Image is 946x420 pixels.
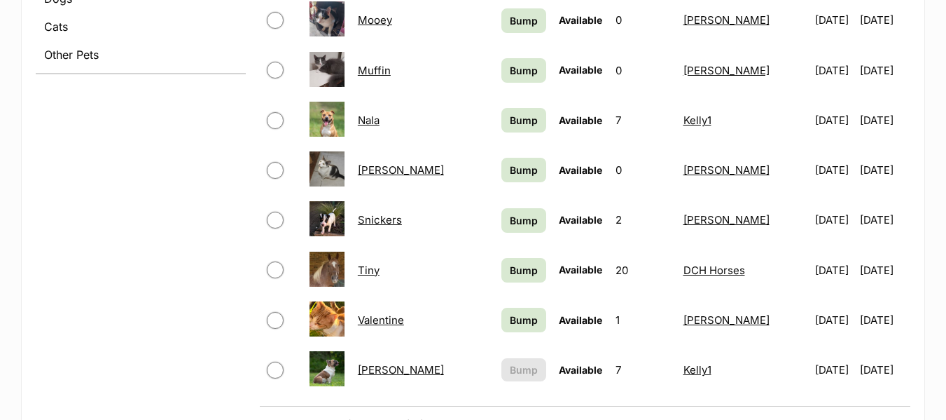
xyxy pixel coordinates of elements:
a: Nala [358,114,380,127]
a: Tiny [358,264,380,277]
td: 0 [610,146,676,194]
span: Bump [510,13,538,28]
td: 20 [610,246,676,294]
a: Bump [501,258,545,283]
a: Kelly1 [683,363,711,377]
a: Bump [501,58,545,83]
span: Available [559,314,602,326]
td: [DATE] [860,46,909,95]
span: Bump [510,313,538,327]
td: [DATE] [809,96,858,144]
span: Available [559,64,602,76]
td: [DATE] [860,96,909,144]
span: Available [559,164,602,176]
span: Available [559,264,602,276]
span: Available [559,364,602,376]
td: 1 [610,296,676,344]
td: [DATE] [809,196,858,244]
td: 7 [610,346,676,394]
img: Nala [309,102,345,137]
a: Bump [501,208,545,233]
a: [PERSON_NAME] [683,13,770,27]
span: Available [559,14,602,26]
img: Tiny [309,252,345,287]
td: [DATE] [809,146,858,194]
td: [DATE] [860,146,909,194]
span: Bump [510,163,538,177]
td: [DATE] [809,296,858,344]
span: Available [559,214,602,226]
img: Scully [309,151,345,187]
td: [DATE] [809,46,858,95]
a: [PERSON_NAME] [358,163,444,177]
a: Snickers [358,213,402,226]
a: DCH Horses [683,264,745,277]
span: Bump [510,263,538,278]
a: Valentine [358,313,404,327]
a: Bump [501,158,545,182]
a: [PERSON_NAME] [683,313,770,327]
a: Bump [501,308,545,332]
a: Cats [36,14,246,39]
a: Muffin [358,64,391,77]
a: [PERSON_NAME] [683,163,770,177]
span: Bump [510,113,538,128]
a: Mooey [358,13,392,27]
span: Bump [510,363,538,377]
td: 0 [610,46,676,95]
a: Other Pets [36,42,246,67]
td: 7 [610,96,676,144]
td: [DATE] [860,296,909,344]
a: Kelly1 [683,114,711,127]
td: [DATE] [860,346,909,394]
td: [DATE] [809,346,858,394]
a: [PERSON_NAME] [683,64,770,77]
td: [DATE] [809,246,858,294]
td: [DATE] [860,246,909,294]
span: Bump [510,213,538,228]
a: Bump [501,8,545,33]
td: 2 [610,196,676,244]
button: Bump [501,358,545,381]
td: [DATE] [860,196,909,244]
a: [PERSON_NAME] [358,363,444,377]
a: Bump [501,108,545,133]
span: Available [559,114,602,126]
span: Bump [510,63,538,78]
a: [PERSON_NAME] [683,213,770,226]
